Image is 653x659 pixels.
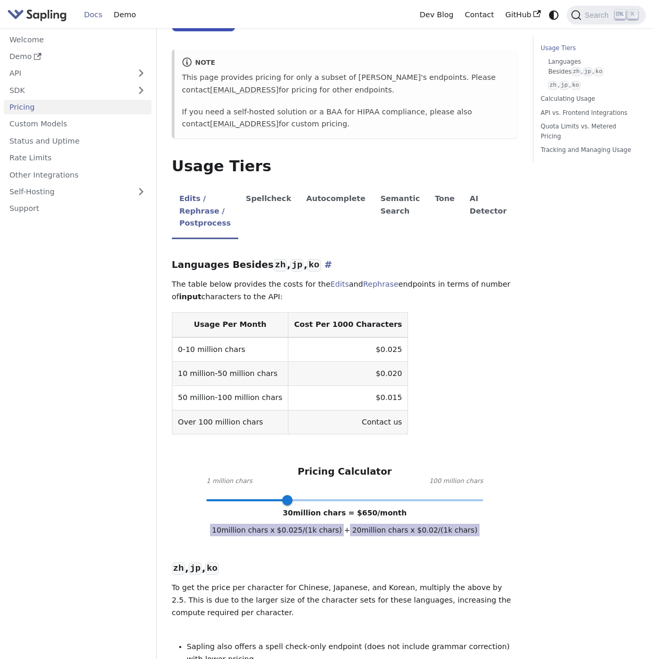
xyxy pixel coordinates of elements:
[331,280,349,288] a: Edits
[459,7,500,23] a: Contact
[298,466,392,478] h3: Pricing Calculator
[288,410,408,434] td: Contact us
[541,108,634,118] a: API vs. Frontend Integrations
[4,201,151,216] a: Support
[172,337,288,362] td: 0-10 million chars
[182,57,510,69] div: note
[546,7,562,22] button: Switch between dark and light mode (currently system mode)
[172,259,518,271] h3: Languages Besides , ,
[274,259,287,272] code: zh
[172,562,518,574] h3: , ,
[627,10,638,19] kbd: K
[429,476,483,487] span: 100 million chars
[189,562,202,575] code: jp
[78,7,108,23] a: Docs
[288,313,408,337] th: Cost Per 1000 Characters
[7,7,71,22] a: Sapling.ai
[499,7,546,23] a: GitHub
[182,72,510,97] p: This page provides pricing for only a subset of [PERSON_NAME]'s endpoints. Please contact for pri...
[414,7,459,23] a: Dev Blog
[4,32,151,47] a: Welcome
[572,67,581,76] code: zh
[172,278,518,303] p: The table below provides the costs for the and endpoints in terms of number of characters to the ...
[541,122,634,142] a: Quota Limits vs. Metered Pricing
[4,83,131,98] a: SDK
[4,116,151,132] a: Custom Models
[288,337,408,362] td: $0.025
[514,185,546,239] li: SDK
[307,259,320,272] code: ko
[172,562,185,575] code: zh
[363,280,399,288] a: Rephrase
[206,476,252,487] span: 1 million chars
[172,410,288,434] td: Over 100 million chars
[179,292,202,301] strong: input
[131,66,151,81] button: Expand sidebar category 'API'
[567,6,645,25] button: Search (Ctrl+K)
[594,67,603,76] code: ko
[548,57,630,77] a: Languages Besideszh,jp,ko
[182,106,510,131] p: If you need a self-hosted solution or a BAA for HIPAA compliance, please also contact for custom ...
[541,145,634,155] a: Tracking and Managing Usage
[559,81,569,90] code: jp
[541,94,634,104] a: Calculating Usage
[172,313,288,337] th: Usage Per Month
[205,562,218,575] code: ko
[4,184,151,199] a: Self-Hosting
[172,362,288,386] td: 10 million-50 million chars
[7,7,67,22] img: Sapling.ai
[290,259,304,272] code: jp
[321,259,332,270] a: Direct link to languages-besides-zh-jp-ko
[4,167,151,182] a: Other Integrations
[4,49,151,64] a: Demo
[172,185,238,239] li: Edits / Rephrase / Postprocess
[4,100,151,115] a: Pricing
[4,133,151,148] a: Status and Uptime
[350,524,480,536] span: 20 million chars x $ 0.02 /(1k chars)
[283,509,406,517] span: 30 million chars = $ 650 /month
[462,185,515,239] li: AI Detector
[172,386,288,410] td: 50 million-100 million chars
[288,362,408,386] td: $0.020
[288,386,408,410] td: $0.015
[571,81,580,90] code: ko
[131,83,151,98] button: Expand sidebar category 'SDK'
[344,526,350,534] span: +
[583,67,592,76] code: jp
[427,185,462,239] li: Tone
[210,120,278,128] a: [EMAIL_ADDRESS]
[4,150,151,166] a: Rate Limits
[172,582,518,619] p: To get the price per character for Chinese, Japanese, and Korean, multiply the above by 2.5. This...
[581,11,615,19] span: Search
[548,81,557,90] code: zh
[210,524,344,536] span: 10 million chars x $ 0.025 /(1k chars)
[238,185,299,239] li: Spellcheck
[172,157,518,176] h2: Usage Tiers
[373,185,427,239] li: Semantic Search
[548,80,630,90] a: zh,jp,ko
[108,7,142,23] a: Demo
[210,86,278,94] a: [EMAIL_ADDRESS]
[299,185,373,239] li: Autocomplete
[541,43,634,53] a: Usage Tiers
[4,66,131,81] a: API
